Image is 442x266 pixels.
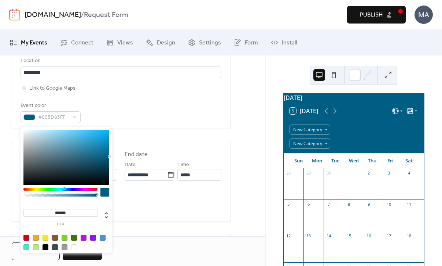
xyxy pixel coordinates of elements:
a: Design [140,33,181,53]
div: #F8E71C [43,235,48,241]
a: Form [228,33,264,53]
span: #005D83FF [38,113,69,122]
div: Event color [21,101,79,110]
div: #9013FE [90,235,96,241]
div: #4A4A4A [52,244,58,250]
div: Fri [382,154,400,168]
div: End date [125,150,148,159]
span: My Events [21,39,47,47]
div: [DATE] [284,93,424,102]
div: #9B9B9B [62,244,67,250]
div: Tue [326,154,345,168]
div: 10 [386,202,391,207]
div: Sun [290,154,308,168]
div: #4A90E2 [100,235,106,241]
div: 1 [346,170,351,176]
div: #8B572A [52,235,58,241]
span: Views [117,39,133,47]
div: #BD10E0 [81,235,86,241]
div: MA [415,6,433,24]
div: 7 [326,202,331,207]
span: Form [245,39,258,47]
div: Sat [400,154,418,168]
b: Request Form [84,8,128,22]
span: Settings [199,39,221,47]
span: Design [157,39,175,47]
span: Publish [360,11,383,19]
div: 12 [286,233,291,238]
a: My Events [4,33,53,53]
img: logo [9,9,20,21]
div: 11 [406,202,412,207]
div: 17 [386,233,391,238]
span: Date [125,161,136,169]
span: Install [282,39,297,47]
div: #D0021B [23,235,29,241]
div: 14 [326,233,331,238]
div: #B8E986 [33,244,39,250]
div: 15 [346,233,351,238]
button: Publish [347,6,406,24]
div: 30 [326,170,331,176]
div: Mon [308,154,326,168]
span: Link to Google Maps [29,84,75,93]
a: Settings [183,33,226,53]
b: / [81,8,84,22]
div: 16 [366,233,372,238]
div: 8 [346,202,351,207]
span: Cancel [25,247,47,256]
div: #7ED321 [62,235,67,241]
span: Connect [71,39,93,47]
div: 5 [286,202,291,207]
div: #50E3C2 [23,244,29,250]
div: Wed [345,154,363,168]
a: [DOMAIN_NAME] [25,8,81,22]
span: Time [177,161,189,169]
div: Location [21,57,220,65]
div: 4 [406,170,412,176]
a: Install [265,33,302,53]
div: 3 [386,170,391,176]
a: Views [101,33,139,53]
div: #417505 [71,235,77,241]
div: #FFFFFF [71,244,77,250]
button: 5[DATE] [287,106,321,116]
div: 6 [306,202,311,207]
a: Connect [55,33,99,53]
div: #000000 [43,244,48,250]
div: #F5A623 [33,235,39,241]
div: 9 [366,202,372,207]
button: Cancel [12,242,60,260]
div: 13 [306,233,311,238]
div: 29 [306,170,311,176]
div: 28 [286,170,291,176]
div: 18 [406,233,412,238]
span: Save [75,247,89,256]
div: 2 [366,170,372,176]
div: Thu [363,154,381,168]
label: hex [23,222,97,226]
